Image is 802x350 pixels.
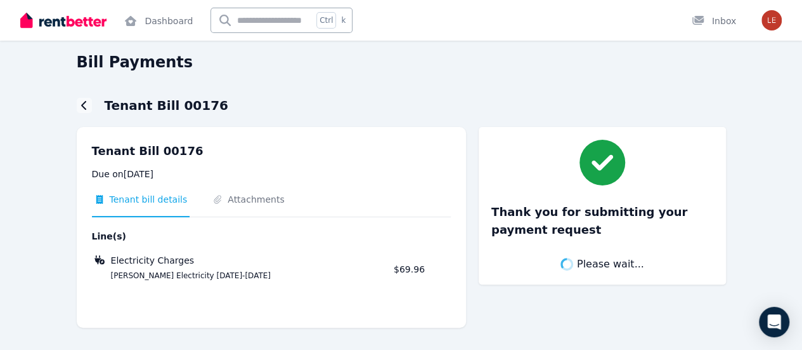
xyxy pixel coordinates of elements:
nav: Tabs [92,193,451,217]
img: Wanyu Ren [761,10,782,30]
p: Due on [DATE] [92,168,451,180]
span: k [341,15,346,25]
img: RentBetter [20,11,107,30]
h1: Bill Payments [77,52,193,72]
span: Attachments [228,193,284,206]
span: Tenant bill details [110,193,188,206]
span: Please wait... [577,257,644,272]
div: Inbox [692,15,736,27]
span: Ctrl [316,12,336,29]
h3: Thank you for submitting your payment request [491,203,713,239]
span: $69.96 [394,264,425,274]
span: [PERSON_NAME] Electricity [DATE]-[DATE] [96,271,386,281]
div: Open Intercom Messenger [759,307,789,337]
span: Line(s) [92,230,386,243]
h1: Tenant Bill 00176 [105,97,228,114]
p: Tenant Bill 00176 [92,142,451,160]
span: Electricity Charges [111,254,195,267]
